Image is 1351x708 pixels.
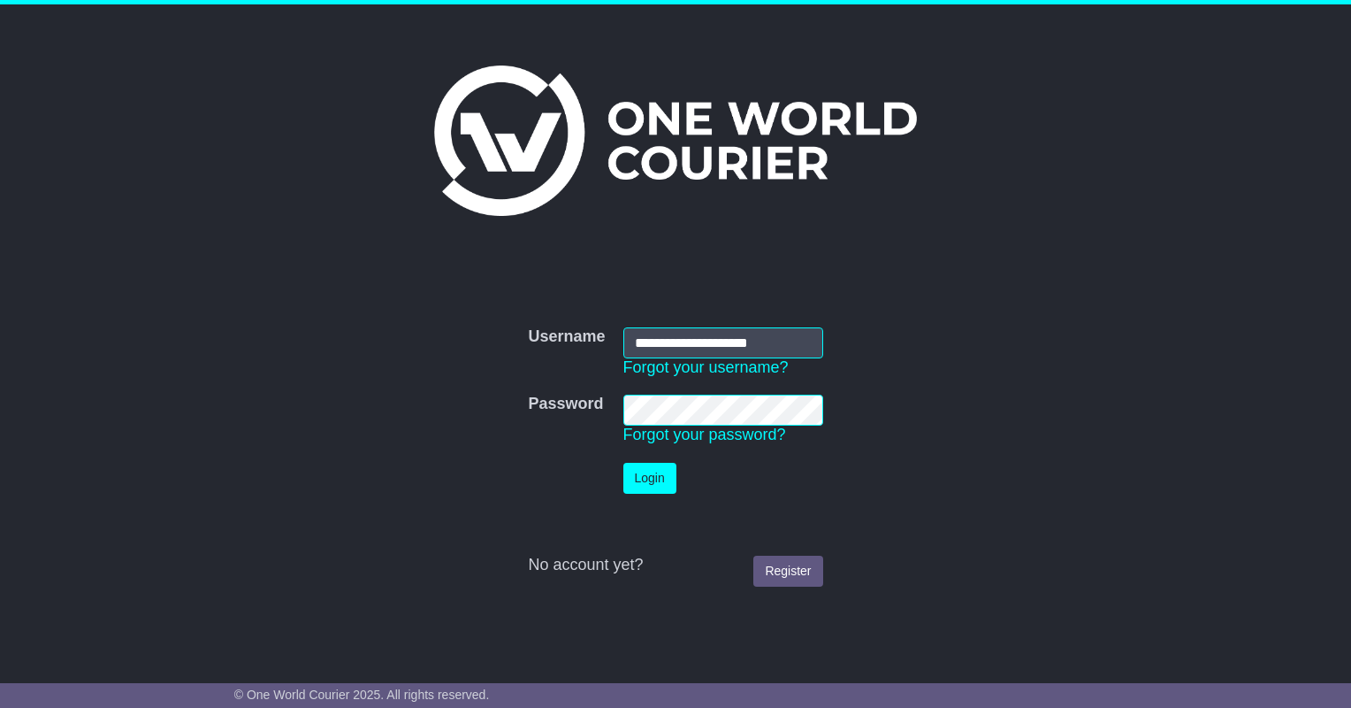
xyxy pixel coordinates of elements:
[528,327,605,347] label: Username
[528,395,603,414] label: Password
[623,426,786,443] a: Forgot your password?
[528,556,822,575] div: No account yet?
[623,358,789,376] a: Forgot your username?
[753,556,822,587] a: Register
[234,688,490,702] span: © One World Courier 2025. All rights reserved.
[623,463,676,494] button: Login
[434,65,917,216] img: One World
